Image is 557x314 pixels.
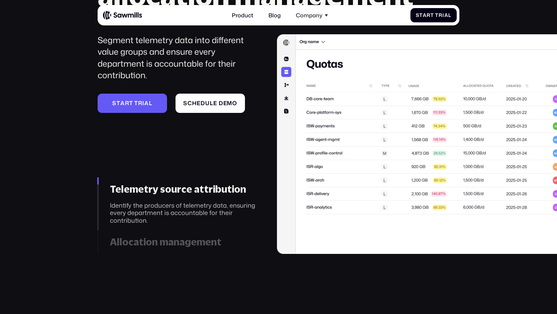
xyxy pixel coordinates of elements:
span: m [227,100,232,106]
span: a [144,100,149,106]
span: u [205,100,210,106]
a: Scheduledemo [176,94,245,113]
span: t [430,12,434,18]
span: t [116,100,120,106]
a: Starttrial [98,94,167,113]
span: i [442,12,444,18]
span: a [423,12,427,18]
span: t [134,100,138,106]
span: T [435,12,439,18]
span: a [444,12,448,18]
span: r [125,100,129,106]
span: S [183,100,187,106]
span: h [192,100,197,106]
span: e [197,100,201,106]
span: a [120,100,125,106]
div: Company [296,12,322,18]
a: StartTrial [410,8,457,22]
div: Allocation management [110,236,258,248]
span: d [219,100,223,106]
div: Telemetry source attribution [110,183,258,195]
span: t [419,12,423,18]
div: Segment telemetry data into different value groups and ensure every department is accountable for... [98,34,258,81]
span: e [213,100,217,106]
span: l [149,100,152,106]
span: l [210,100,213,106]
span: o [232,100,237,106]
span: e [223,100,227,106]
span: l [448,12,451,18]
a: Product [228,8,257,23]
div: Identify the producers of telemetry data, ensuring every department is accountable for their cont... [110,201,258,224]
span: r [439,12,442,18]
span: S [416,12,419,18]
span: r [427,12,430,18]
span: r [138,100,142,106]
span: i [142,100,144,106]
span: d [201,100,205,106]
span: c [187,100,192,106]
div: Company [292,8,332,23]
span: t [129,100,133,106]
a: Blog [264,8,285,23]
span: S [112,100,116,106]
